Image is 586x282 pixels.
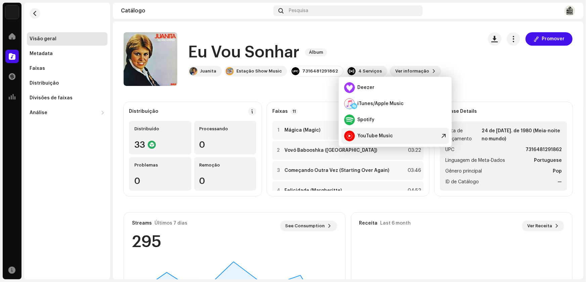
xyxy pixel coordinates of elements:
div: 03:46 [406,167,421,175]
re-m-nav-item: Faixas [27,62,107,75]
span: Promover [542,32,565,46]
span: See Consumption [285,219,325,233]
p-badge: 11 [290,108,298,114]
span: Álbum [305,48,327,56]
span: Ver informação [395,64,429,78]
div: Spotify [358,117,375,123]
div: Catálogo [121,8,271,13]
strong: 7316481291862 [526,146,562,154]
div: Faixas [30,66,45,71]
strong: — [557,178,562,186]
div: Juanita [200,68,216,74]
span: Gênero principal [445,167,482,175]
div: Deezer [358,85,375,90]
strong: Vovó Babooshka ([GEOGRAPHIC_DATA]) [284,148,377,153]
strong: Faixas [272,109,288,114]
img: 753a825b-6ab4-4c5c-b87c-fac12afafddb [189,67,197,75]
button: See Consumption [280,221,337,231]
re-m-nav-dropdown: Análise [27,106,107,120]
div: Metadata [30,51,53,56]
span: Data de lançamento [445,127,480,143]
div: 4 Serviços [358,68,382,74]
button: Promover [526,32,573,46]
span: UPC [445,146,454,154]
div: Distribuição [30,81,59,86]
span: Linguagem de Meta-Dados [445,156,505,164]
div: Last 6 month [380,221,411,226]
h1: Eu Vou Sonhar [188,42,300,63]
strong: Pop [553,167,562,175]
div: Análise [30,110,47,115]
span: Ver Receita [527,219,552,233]
strong: Começando Outra Vez (Starting Over Again) [284,168,389,173]
div: Processando [199,126,251,132]
div: Distribuição [129,109,158,114]
re-m-nav-item: Divisões de faixas [27,91,107,105]
strong: Portuguese [534,156,562,164]
div: Problemas [134,162,186,168]
strong: 24 de [DATE]. de 1980 (Meia-noite no mundo) [482,127,562,143]
strong: Release Details [440,109,477,114]
img: e57eb16c-630c-45a0-b173-efee7d63fb15 [565,5,575,16]
span: Pesquisa [289,8,309,13]
span: ID de Catálogo [445,178,479,186]
div: YouTube Music [358,133,393,139]
div: Receita [359,221,378,226]
div: 04:52 [406,187,421,195]
re-m-nav-item: Metadata [27,47,107,60]
div: Remoção [199,162,251,168]
div: Visão geral [30,36,56,42]
div: Estação Show Music [236,68,282,74]
re-m-nav-item: Distribuição [27,77,107,90]
div: Streams [132,221,152,226]
img: c86870aa-2232-4ba3-9b41-08f587110171 [5,5,19,19]
img: 9840086c-057d-4e6f-8e55-c9b7329d9e55 [226,67,234,75]
div: Distribuído [134,126,186,132]
button: Ver Receita [522,221,564,231]
button: Ver informação [390,66,441,77]
div: Últimos 7 dias [154,221,187,226]
div: Divisões de faixas [30,95,73,101]
div: 7316481291862 [302,68,338,74]
div: 03:22 [406,146,421,154]
strong: Mágica (Magic) [284,128,320,133]
div: iTunes/Apple Music [358,101,404,106]
strong: Felicidade (Margheritte) [284,188,342,193]
re-m-nav-item: Visão geral [27,32,107,46]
